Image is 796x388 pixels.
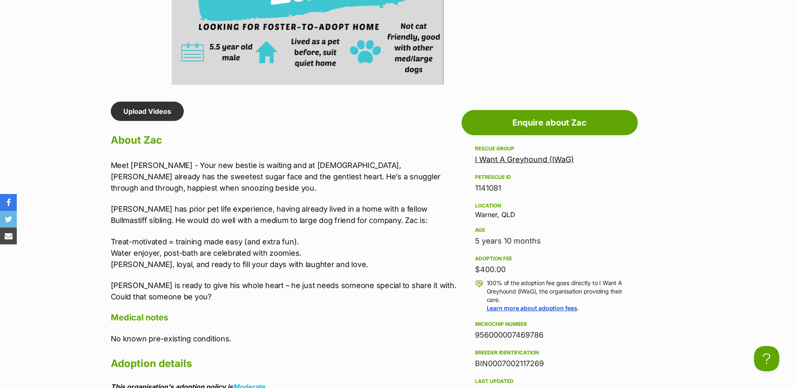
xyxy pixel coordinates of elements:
div: 956000007469786 [475,329,624,341]
a: Enquire about Zac [462,110,638,135]
div: 5 years 10 months [475,235,624,247]
p: Treat-motivated = training made easy (and extra fun). Water enjoyer, post-bath are celebrated wit... [111,236,457,270]
div: Adoption fee [475,255,624,262]
iframe: Help Scout Beacon - Open [754,346,779,371]
p: [PERSON_NAME] is ready to give his whole heart – he just needs someone special to share it with. ... [111,280,457,302]
h4: Medical notes [111,312,457,323]
div: $400.00 [475,264,624,275]
div: Age [475,227,624,233]
h2: Adoption details [111,354,457,373]
div: Warner, QLD [475,201,624,218]
a: Upload Videos [111,102,184,121]
p: 100% of the adoption fee goes directly to I Want A Greyhound (IWaG), the organisation providing t... [487,279,624,312]
div: Microchip number [475,321,624,328]
p: [PERSON_NAME] has prior pet life experience, having already lived in a home with a fellow Bullmas... [111,203,457,226]
div: Last updated [475,378,624,385]
div: BIN0007002117269 [475,358,624,370]
div: 1141081 [475,182,624,194]
h2: About Zac [111,131,457,149]
div: PetRescue ID [475,174,624,181]
p: Meet [PERSON_NAME] - Your new bestie is waiting and at [DEMOGRAPHIC_DATA], [PERSON_NAME] already ... [111,160,457,194]
p: No known pre-existing conditions. [111,333,457,344]
div: Rescue group [475,145,624,152]
div: Location [475,202,624,209]
a: Learn more about adoption fees [487,304,577,312]
div: Breeder identification [475,349,624,356]
a: I Want A Greyhound (IWaG) [475,155,574,164]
